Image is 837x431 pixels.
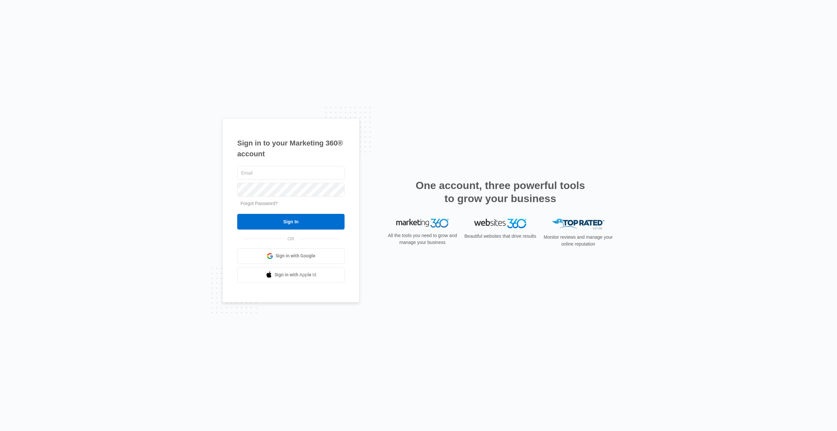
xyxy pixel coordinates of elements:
[464,233,537,240] p: Beautiful websites that drive results
[237,248,345,264] a: Sign in with Google
[396,219,449,228] img: Marketing 360
[386,232,459,246] p: All the tools you need to grow and manage your business
[237,267,345,283] a: Sign in with Apple Id
[237,166,345,180] input: Email
[474,219,526,228] img: Websites 360
[542,234,615,248] p: Monitor reviews and manage your online reputation
[414,179,587,205] h2: One account, three powerful tools to grow your business
[552,219,604,230] img: Top Rated Local
[283,235,299,242] span: OR
[237,138,345,159] h1: Sign in to your Marketing 360® account
[275,271,316,278] span: Sign in with Apple Id
[276,252,315,259] span: Sign in with Google
[240,201,278,206] a: Forgot Password?
[237,214,345,230] input: Sign In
